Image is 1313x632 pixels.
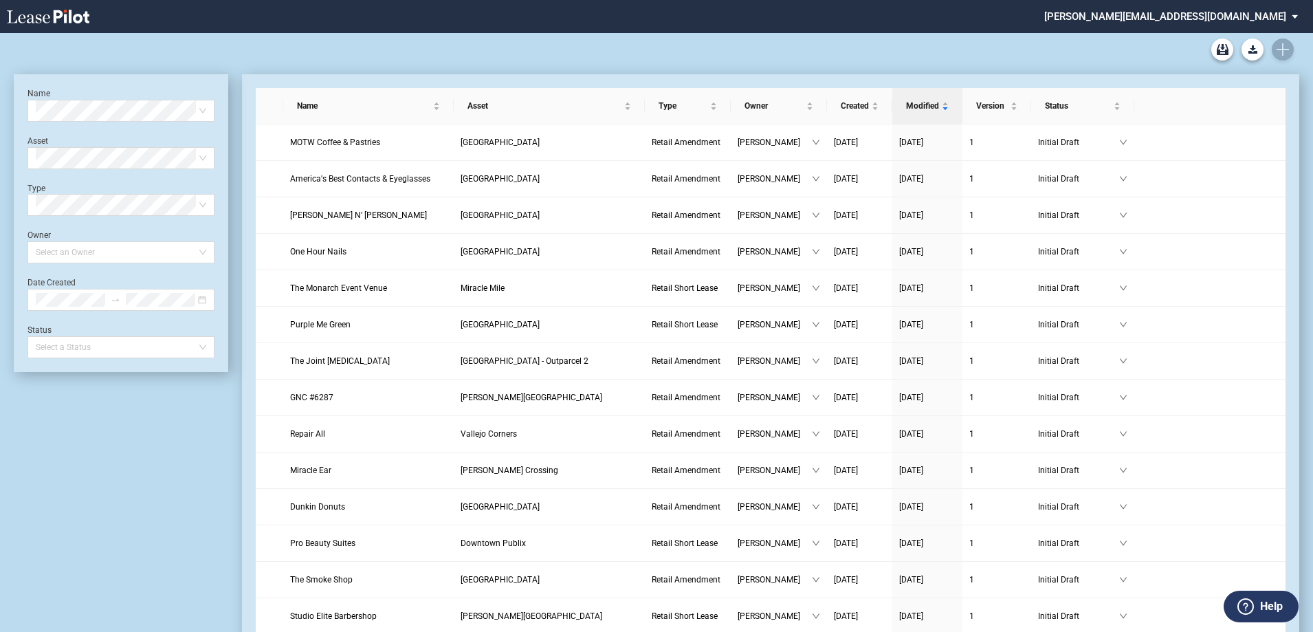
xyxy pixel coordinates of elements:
[290,575,353,585] span: The Smoke Shop
[899,283,923,293] span: [DATE]
[290,466,331,475] span: Miracle Ear
[652,210,720,220] span: Retail Amendment
[27,89,50,98] label: Name
[290,138,380,147] span: MOTW Coffee & Pastries
[290,210,427,220] span: Rick N’ Morty
[834,536,885,550] a: [DATE]
[969,283,974,293] span: 1
[652,354,724,368] a: Retail Amendment
[969,318,1024,331] a: 1
[290,500,448,514] a: Dunkin Donuts
[834,247,858,257] span: [DATE]
[1260,598,1283,615] label: Help
[899,466,923,475] span: [DATE]
[652,172,724,186] a: Retail Amendment
[652,247,720,257] span: Retail Amendment
[461,138,540,147] span: Tinley Park Plaza
[1119,612,1127,620] span: down
[290,172,448,186] a: America's Best Contacts & Eyeglasses
[652,174,720,184] span: Retail Amendment
[834,354,885,368] a: [DATE]
[812,430,820,438] span: down
[969,281,1024,295] a: 1
[812,466,820,475] span: down
[290,245,448,259] a: One Hour Nails
[969,247,974,257] span: 1
[283,88,454,124] th: Name
[1038,427,1119,441] span: Initial Draft
[1119,138,1127,146] span: down
[461,281,638,295] a: Miracle Mile
[461,391,638,404] a: [PERSON_NAME][GEOGRAPHIC_DATA]
[899,464,956,477] a: [DATE]
[290,573,448,587] a: The Smoke Shop
[834,356,858,366] span: [DATE]
[969,174,974,184] span: 1
[1119,357,1127,365] span: down
[1038,573,1119,587] span: Initial Draft
[899,138,923,147] span: [DATE]
[834,464,885,477] a: [DATE]
[1038,609,1119,623] span: Initial Draft
[290,208,448,222] a: [PERSON_NAME] N’ [PERSON_NAME]
[969,138,974,147] span: 1
[1038,245,1119,259] span: Initial Draft
[834,208,885,222] a: [DATE]
[738,281,812,295] span: [PERSON_NAME]
[1119,503,1127,511] span: down
[461,427,638,441] a: Vallejo Corners
[652,536,724,550] a: Retail Short Lease
[899,354,956,368] a: [DATE]
[290,320,351,329] span: Purple Me Green
[812,393,820,402] span: down
[899,500,956,514] a: [DATE]
[834,573,885,587] a: [DATE]
[834,427,885,441] a: [DATE]
[899,210,923,220] span: [DATE]
[834,500,885,514] a: [DATE]
[738,500,812,514] span: [PERSON_NAME]
[1119,393,1127,402] span: down
[738,609,812,623] span: [PERSON_NAME]
[899,427,956,441] a: [DATE]
[738,354,812,368] span: [PERSON_NAME]
[652,245,724,259] a: Retail Amendment
[652,356,720,366] span: Retail Amendment
[27,230,51,240] label: Owner
[906,99,939,113] span: Modified
[969,393,974,402] span: 1
[652,283,718,293] span: Retail Short Lease
[1119,320,1127,329] span: down
[652,138,720,147] span: Retail Amendment
[899,174,923,184] span: [DATE]
[1119,430,1127,438] span: down
[969,135,1024,149] a: 1
[812,503,820,511] span: down
[969,210,974,220] span: 1
[738,208,812,222] span: [PERSON_NAME]
[290,538,355,548] span: Pro Beauty Suites
[899,536,956,550] a: [DATE]
[652,609,724,623] a: Retail Short Lease
[892,88,962,124] th: Modified
[290,427,448,441] a: Repair All
[812,211,820,219] span: down
[461,502,540,512] span: Marco Town Center
[290,354,448,368] a: The Joint [MEDICAL_DATA]
[461,500,638,514] a: [GEOGRAPHIC_DATA]
[834,281,885,295] a: [DATE]
[652,611,718,621] span: Retail Short Lease
[297,99,431,113] span: Name
[899,135,956,149] a: [DATE]
[461,210,540,220] span: Pearland Plaza
[969,245,1024,259] a: 1
[812,248,820,256] span: down
[899,611,923,621] span: [DATE]
[461,318,638,331] a: [GEOGRAPHIC_DATA]
[738,573,812,587] span: [PERSON_NAME]
[812,539,820,547] span: down
[827,88,892,124] th: Created
[969,536,1024,550] a: 1
[1119,466,1127,475] span: down
[899,208,956,222] a: [DATE]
